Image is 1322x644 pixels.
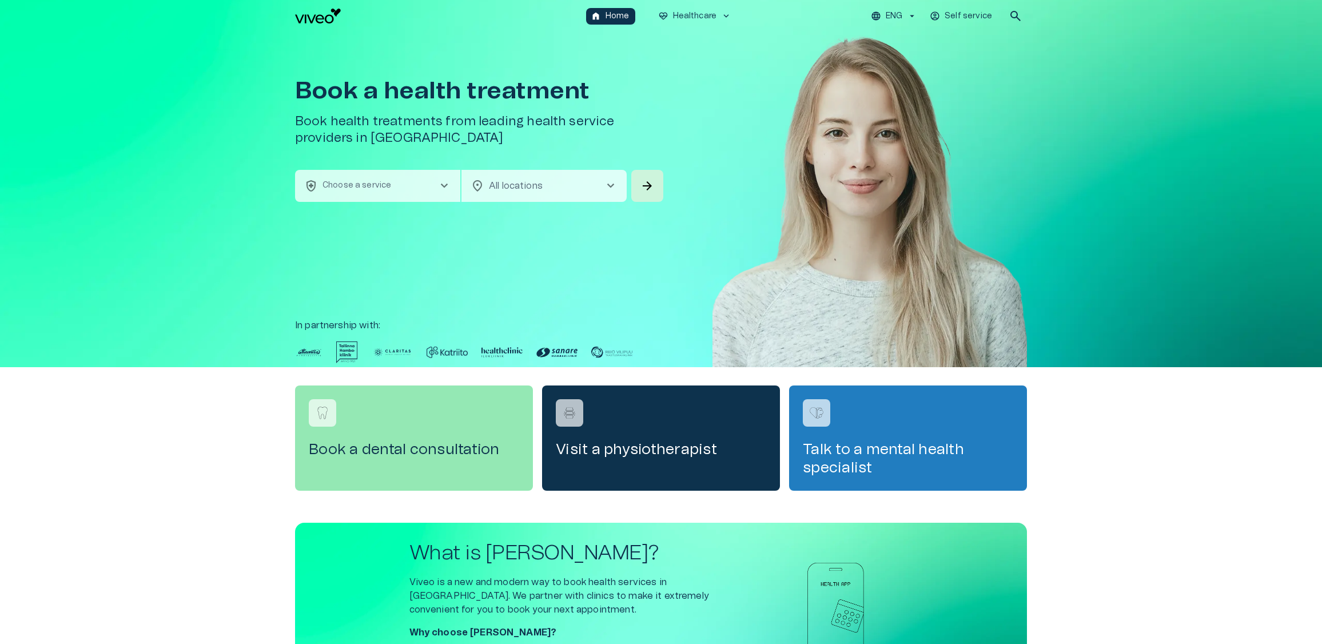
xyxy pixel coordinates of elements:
[712,32,1027,401] img: Woman smiling
[295,78,666,104] h1: Book a health treatment
[803,440,1013,477] h4: Talk to a mental health specialist
[309,440,519,459] h4: Book a dental consultation
[295,9,341,23] img: Viveo logo
[591,341,632,363] img: Partner logo
[1009,9,1022,23] span: search
[295,319,1027,332] p: In partnership with :
[631,170,663,202] button: Search
[536,341,578,363] img: Partner logo
[295,9,582,23] a: Navigate to homepage
[304,179,318,193] span: health_and_safety
[556,440,766,459] h4: Visit a physiotherapist
[314,404,331,422] img: Book a dental consultation logo
[561,404,578,422] img: Visit a physiotherapist logo
[606,10,630,22] p: Home
[471,179,484,193] span: location_on
[928,8,995,25] button: Self service
[427,341,468,363] img: Partner logo
[721,11,731,21] span: keyboard_arrow_down
[789,385,1027,491] a: Navigate to service booking
[869,8,919,25] button: ENG
[409,626,712,639] p: Why choose [PERSON_NAME]?
[481,341,523,363] img: Partner logo
[673,10,717,22] p: Healthcare
[409,541,712,566] h2: What is [PERSON_NAME]?
[808,404,825,422] img: Talk to a mental health specialist logo
[591,11,601,21] span: home
[437,179,451,193] span: chevron_right
[886,10,902,22] p: ENG
[945,10,992,22] p: Self service
[654,8,736,25] button: ecg_heartHealthcarekeyboard_arrow_down
[586,8,635,25] button: homeHome
[640,179,654,193] span: arrow_forward
[336,341,358,363] img: Partner logo
[372,341,413,363] img: Partner logo
[295,170,460,202] button: health_and_safetyChoose a servicechevron_right
[489,179,586,193] p: All locations
[1004,5,1027,27] button: open search modal
[295,113,666,147] h5: Book health treatments from leading health service providers in [GEOGRAPHIC_DATA]
[295,385,533,491] a: Navigate to service booking
[322,180,391,192] p: Choose a service
[604,179,618,193] span: chevron_right
[658,11,668,21] span: ecg_heart
[542,385,780,491] a: Navigate to service booking
[409,575,712,617] p: Viveo is a new and modern way to book health services in [GEOGRAPHIC_DATA]. We partner with clini...
[295,341,322,363] img: Partner logo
